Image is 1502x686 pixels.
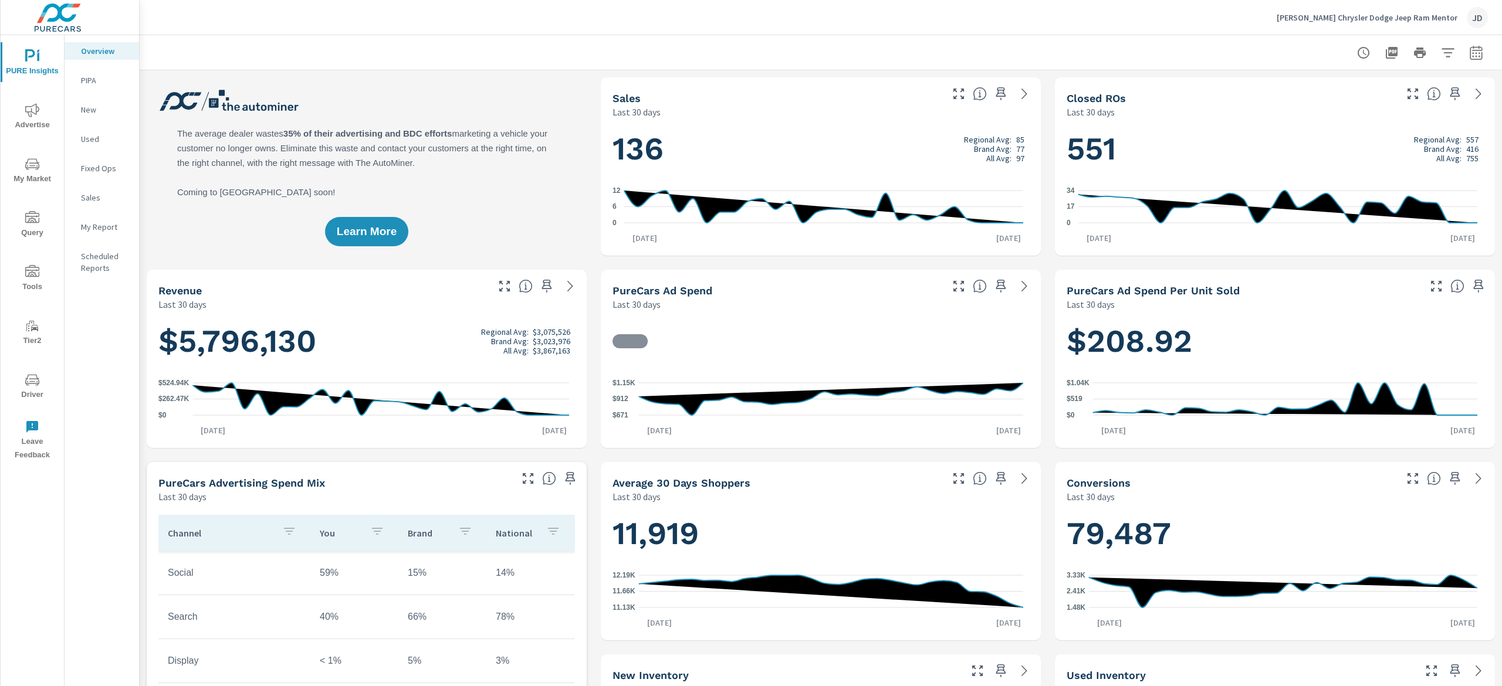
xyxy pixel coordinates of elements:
text: $912 [613,395,628,403]
span: This table looks at how you compare to the amount of budget you spend per channel as opposed to y... [542,471,556,485]
span: Save this to your personalized report [992,661,1010,680]
span: A rolling 30 day total of daily Shoppers on the dealership website, averaged over the selected da... [973,471,987,485]
span: Save this to your personalized report [1446,469,1464,488]
button: Make Fullscreen [495,277,514,296]
p: Fixed Ops [81,162,130,174]
p: My Report [81,221,130,233]
p: Brand Avg: [974,144,1012,154]
p: Overview [81,45,130,57]
h5: PureCars Advertising Spend Mix [158,477,325,489]
td: Display [158,646,310,675]
p: All Avg: [986,154,1012,163]
text: $671 [613,411,628,419]
span: Average cost of advertising per each vehicle sold at the dealer over the selected date range. The... [1450,279,1464,293]
text: 12 [613,186,621,195]
p: All Avg: [503,346,529,355]
span: Number of Repair Orders Closed by the selected dealership group over the selected time range. [So... [1427,87,1441,101]
p: [DATE] [1089,617,1130,629]
td: 40% [310,602,398,631]
h1: 79,487 [1067,514,1483,553]
span: Tools [4,265,60,294]
td: 14% [486,558,574,587]
a: See more details in report [1469,84,1488,103]
p: [DATE] [534,424,575,436]
button: Learn More [325,217,408,246]
button: Select Date Range [1464,41,1488,64]
td: 3% [486,646,574,675]
p: [DATE] [988,424,1029,436]
p: $3,075,526 [533,327,570,337]
span: Save this to your personalized report [1446,661,1464,680]
div: Fixed Ops [65,159,139,177]
p: Regional Avg: [1414,135,1462,144]
button: Print Report [1408,41,1432,64]
text: 11.66K [613,587,635,596]
p: All Avg: [1436,154,1462,163]
button: Make Fullscreen [1403,469,1422,488]
h5: Used Inventory [1067,669,1146,681]
a: See more details in report [561,277,580,296]
div: My Report [65,218,139,236]
p: Last 30 days [158,490,207,504]
p: Last 30 days [613,297,661,311]
p: 557 [1466,135,1479,144]
p: Brand Avg: [491,337,529,346]
text: $1.04K [1067,379,1090,387]
p: 85 [1016,135,1024,144]
p: 77 [1016,144,1024,154]
button: Apply Filters [1436,41,1460,64]
span: Save this to your personalized report [537,277,556,296]
p: Last 30 days [1067,105,1115,119]
h5: Conversions [1067,477,1131,489]
td: 59% [310,558,398,587]
text: 6 [613,203,617,211]
p: Used [81,133,130,145]
text: 0 [613,219,617,227]
h1: 136 [613,129,1029,169]
p: [DATE] [1442,232,1483,244]
span: Number of vehicles sold by the dealership over the selected date range. [Source: This data is sou... [973,87,987,101]
p: Last 30 days [1067,297,1115,311]
p: National [496,527,537,539]
p: [DATE] [1442,424,1483,436]
p: Last 30 days [613,105,661,119]
h5: PureCars Ad Spend [613,284,712,297]
p: You [320,527,361,539]
div: Sales [65,189,139,206]
span: Save this to your personalized report [992,277,1010,296]
p: Sales [81,192,130,203]
button: Make Fullscreen [968,661,987,680]
div: PIPA [65,72,139,89]
p: [PERSON_NAME] Chrysler Dodge Jeep Ram Mentor [1277,12,1457,23]
a: See more details in report [1015,277,1034,296]
p: [DATE] [1093,424,1134,436]
text: $1.15K [613,379,635,387]
a: See more details in report [1015,469,1034,488]
p: $3,023,976 [533,337,570,346]
div: Scheduled Reports [65,247,139,277]
td: 15% [398,558,486,587]
td: 5% [398,646,486,675]
span: Learn More [337,226,397,237]
text: $0 [1067,411,1075,419]
span: Save this to your personalized report [1469,277,1488,296]
a: See more details in report [1015,84,1034,103]
div: New [65,101,139,118]
text: $524.94K [158,379,189,387]
p: Scheduled Reports [81,250,130,274]
text: $0 [158,411,167,419]
span: Total sales revenue over the selected date range. [Source: This data is sourced from the dealer’s... [519,279,533,293]
span: Save this to your personalized report [992,469,1010,488]
text: 11.13K [613,603,635,612]
h5: Average 30 Days Shoppers [613,477,750,489]
div: JD [1467,7,1488,28]
span: Driver [4,373,60,402]
span: Leave Feedback [4,420,60,462]
td: Social [158,558,310,587]
div: Used [65,130,139,148]
p: [DATE] [988,617,1029,629]
p: [DATE] [639,424,680,436]
button: Make Fullscreen [1422,661,1441,680]
span: Advertise [4,103,60,132]
text: 17 [1067,203,1075,211]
